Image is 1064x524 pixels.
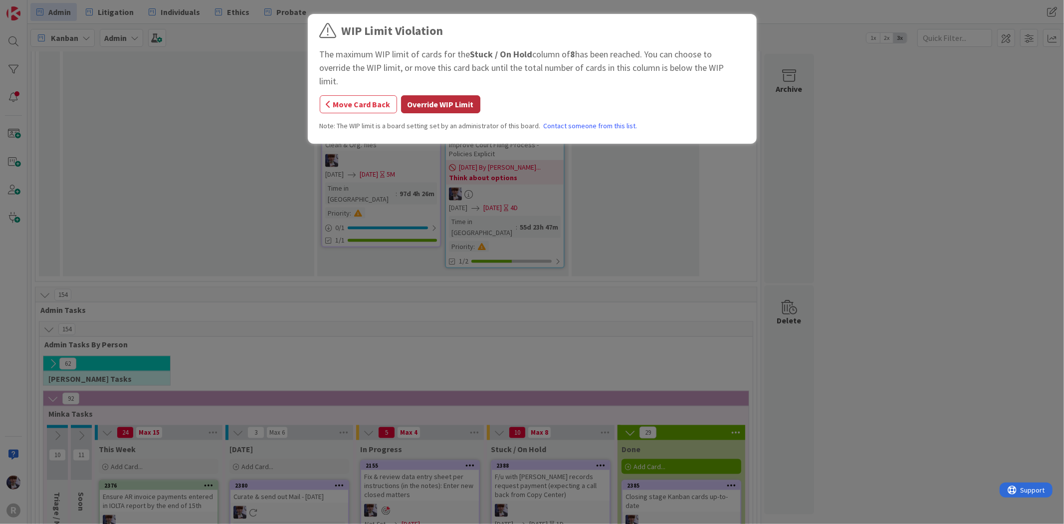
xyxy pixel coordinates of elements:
div: Note: The WIP limit is a board setting set by an administrator of this board. [320,121,745,131]
b: Stuck / On Hold [470,48,533,60]
span: Support [21,1,45,13]
button: Move Card Back [320,95,397,113]
button: Override WIP Limit [401,95,480,113]
div: WIP Limit Violation [342,22,443,40]
div: The maximum WIP limit of cards for the column of has been reached. You can choose to override the... [320,47,745,88]
a: Contact someone from this list. [544,121,638,131]
b: 8 [571,48,576,60]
